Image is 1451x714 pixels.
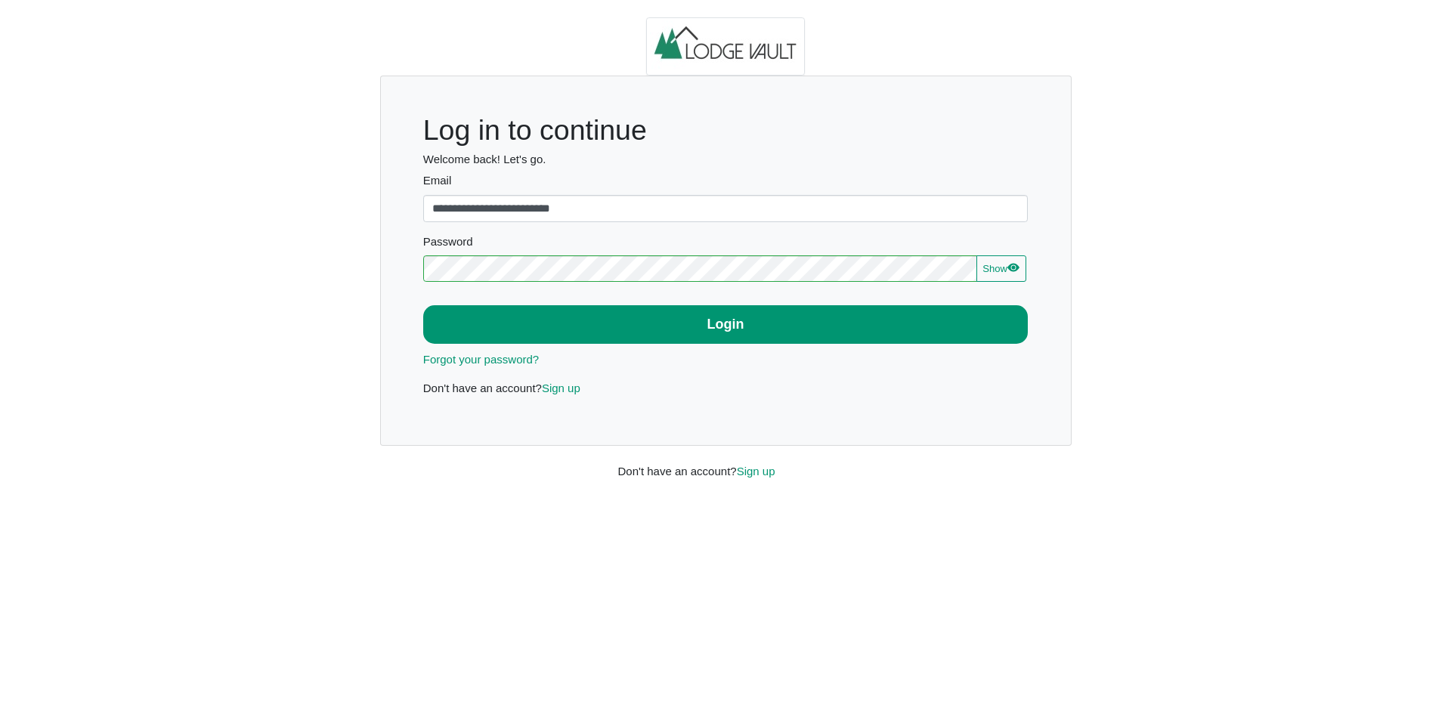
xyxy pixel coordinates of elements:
[1007,261,1019,274] svg: eye fill
[423,153,1029,166] h6: Welcome back! Let's go.
[423,233,1029,255] legend: Password
[607,446,845,480] div: Don't have an account?
[423,113,1029,147] h1: Log in to continue
[542,382,580,394] a: Sign up
[707,317,744,332] b: Login
[423,380,1029,397] p: Don't have an account?
[976,255,1026,283] button: Showeye fill
[646,17,805,76] img: logo.2b93711c.jpg
[423,172,1029,190] label: Email
[423,353,539,366] a: Forgot your password?
[423,305,1029,344] button: Login
[737,465,775,478] a: Sign up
